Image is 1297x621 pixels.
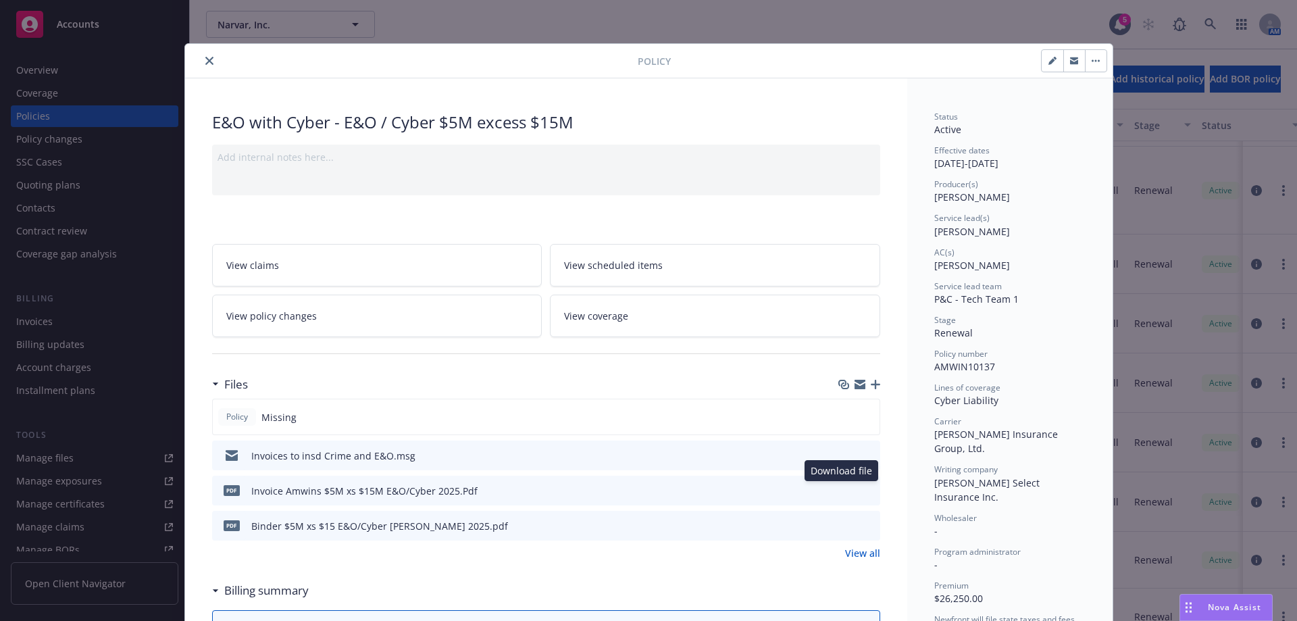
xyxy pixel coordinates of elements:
span: Premium [934,580,969,591]
div: Invoice Amwins $5M xs $15M E&O/Cyber 2025.Pdf [251,484,478,498]
button: close [201,53,218,69]
span: View scheduled items [564,258,663,272]
h3: Files [224,376,248,393]
span: Policy number [934,348,988,359]
span: Service lead team [934,280,1002,292]
span: [PERSON_NAME] Select Insurance Inc. [934,476,1042,503]
div: Drag to move [1180,595,1197,620]
button: preview file [863,449,875,463]
span: Policy [224,411,251,423]
span: Active [934,123,961,136]
span: Policy [638,54,671,68]
button: preview file [863,484,875,498]
span: Cyber Liability [934,394,998,407]
button: download file [841,484,852,498]
div: Add internal notes here... [218,150,875,164]
span: [PERSON_NAME] Insurance Group, Ltd. [934,428,1061,455]
span: Missing [261,410,297,424]
span: View claims [226,258,279,272]
span: AMWIN10137 [934,360,995,373]
span: Service lead(s) [934,212,990,224]
span: Writing company [934,464,998,475]
div: Binder $5M xs $15 E&O/Cyber [PERSON_NAME] 2025.pdf [251,519,508,533]
span: Pdf [224,485,240,495]
span: Status [934,111,958,122]
div: Files [212,376,248,393]
a: View policy changes [212,295,542,337]
h3: Billing summary [224,582,309,599]
span: Nova Assist [1208,601,1261,613]
div: E&O with Cyber - E&O / Cyber $5M excess $15M [212,111,880,134]
span: [PERSON_NAME] [934,259,1010,272]
a: View scheduled items [550,244,880,287]
span: Stage [934,314,956,326]
span: - [934,524,938,537]
a: View all [845,546,880,560]
span: Carrier [934,416,961,427]
span: P&C - Tech Team 1 [934,293,1019,305]
span: Lines of coverage [934,382,1000,393]
span: Renewal [934,326,973,339]
a: View claims [212,244,542,287]
button: Nova Assist [1179,594,1273,621]
span: AC(s) [934,247,955,258]
span: - [934,558,938,571]
button: preview file [863,519,875,533]
div: Billing summary [212,582,309,599]
span: View policy changes [226,309,317,323]
span: Wholesaler [934,512,977,524]
span: Producer(s) [934,178,978,190]
button: download file [841,449,852,463]
span: [PERSON_NAME] [934,191,1010,203]
button: download file [841,519,852,533]
span: pdf [224,520,240,530]
div: Download file [805,460,878,481]
span: View coverage [564,309,628,323]
div: Invoices to insd Crime and E&O.msg [251,449,415,463]
span: $26,250.00 [934,592,983,605]
span: [PERSON_NAME] [934,225,1010,238]
span: Effective dates [934,145,990,156]
div: [DATE] - [DATE] [934,145,1086,170]
span: Program administrator [934,546,1021,557]
a: View coverage [550,295,880,337]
